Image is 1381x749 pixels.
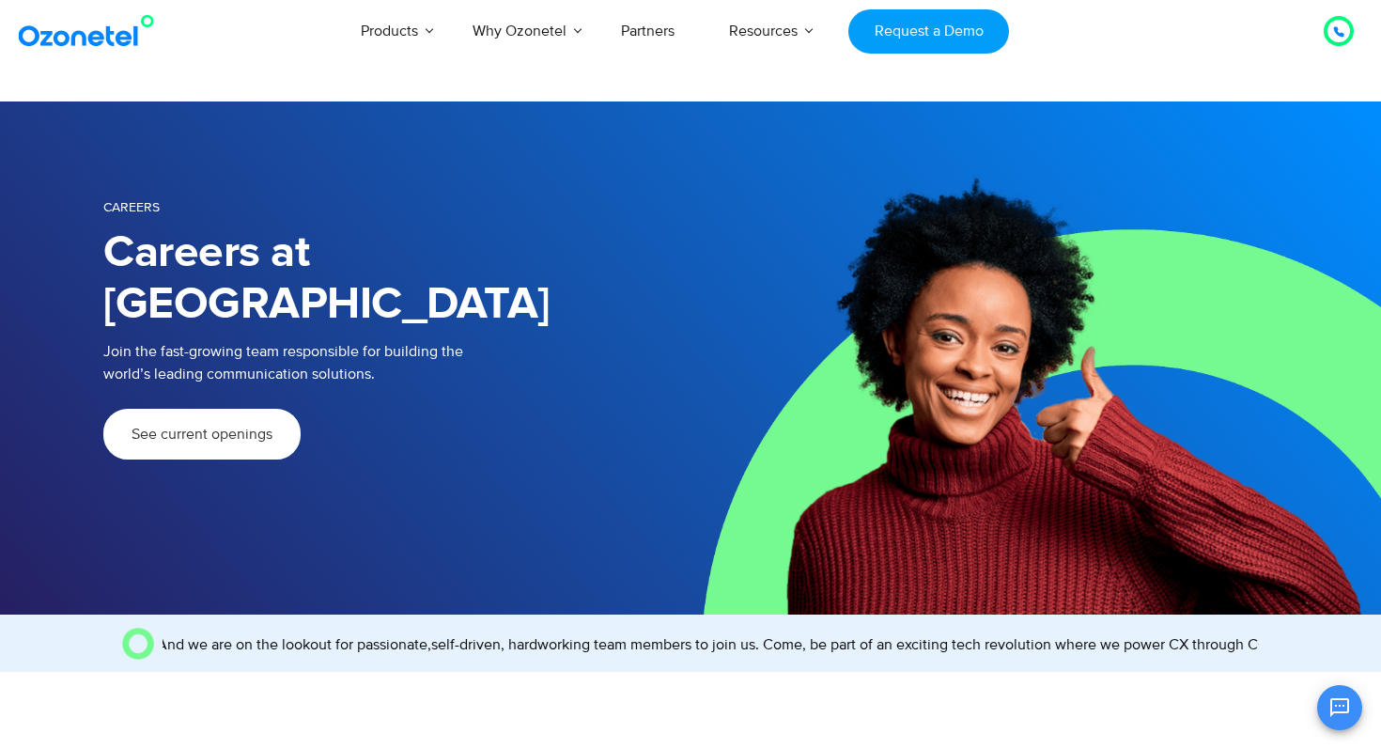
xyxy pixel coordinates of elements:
span: See current openings [132,427,272,442]
a: See current openings [103,409,301,460]
h1: Careers at [GEOGRAPHIC_DATA] [103,227,690,331]
img: O Image [122,628,154,660]
button: Open chat [1317,685,1362,730]
marquee: And we are on the lookout for passionate,self-driven, hardworking team members to join us. Come, ... [163,633,1260,656]
p: Join the fast-growing team responsible for building the world’s leading communication solutions. [103,340,662,385]
a: Request a Demo [848,9,1009,54]
span: Careers [103,199,160,215]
